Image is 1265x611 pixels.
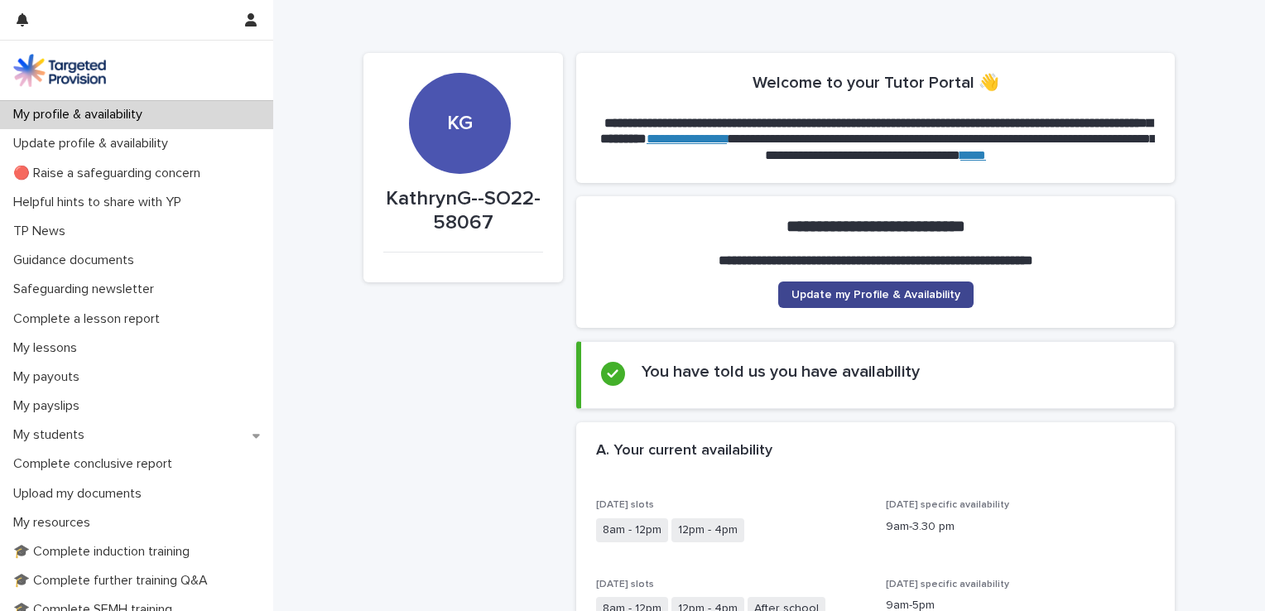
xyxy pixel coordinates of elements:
[596,500,654,510] span: [DATE] slots
[642,362,920,382] h2: You have told us you have availability
[7,573,221,589] p: 🎓 Complete further training Q&A
[7,311,173,327] p: Complete a lesson report
[596,442,772,460] h2: A. Your current availability
[7,136,181,152] p: Update profile & availability
[7,456,185,472] p: Complete conclusive report
[383,187,543,235] p: KathrynG--SO22-58067
[778,281,974,308] a: Update my Profile & Availability
[886,518,1156,536] p: 9am-3.30 pm
[7,486,155,502] p: Upload my documents
[7,340,90,356] p: My lessons
[753,73,999,93] h2: Welcome to your Tutor Portal 👋
[791,289,960,301] span: Update my Profile & Availability
[886,500,1009,510] span: [DATE] specific availability
[7,281,167,297] p: Safeguarding newsletter
[596,580,654,589] span: [DATE] slots
[7,369,93,385] p: My payouts
[886,580,1009,589] span: [DATE] specific availability
[409,11,510,136] div: KG
[7,398,93,414] p: My payslips
[7,166,214,181] p: 🔴 Raise a safeguarding concern
[7,515,103,531] p: My resources
[7,195,195,210] p: Helpful hints to share with YP
[7,427,98,443] p: My students
[13,54,106,87] img: M5nRWzHhSzIhMunXDL62
[7,253,147,268] p: Guidance documents
[7,224,79,239] p: TP News
[7,107,156,123] p: My profile & availability
[596,518,668,542] span: 8am - 12pm
[7,544,203,560] p: 🎓 Complete induction training
[671,518,744,542] span: 12pm - 4pm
